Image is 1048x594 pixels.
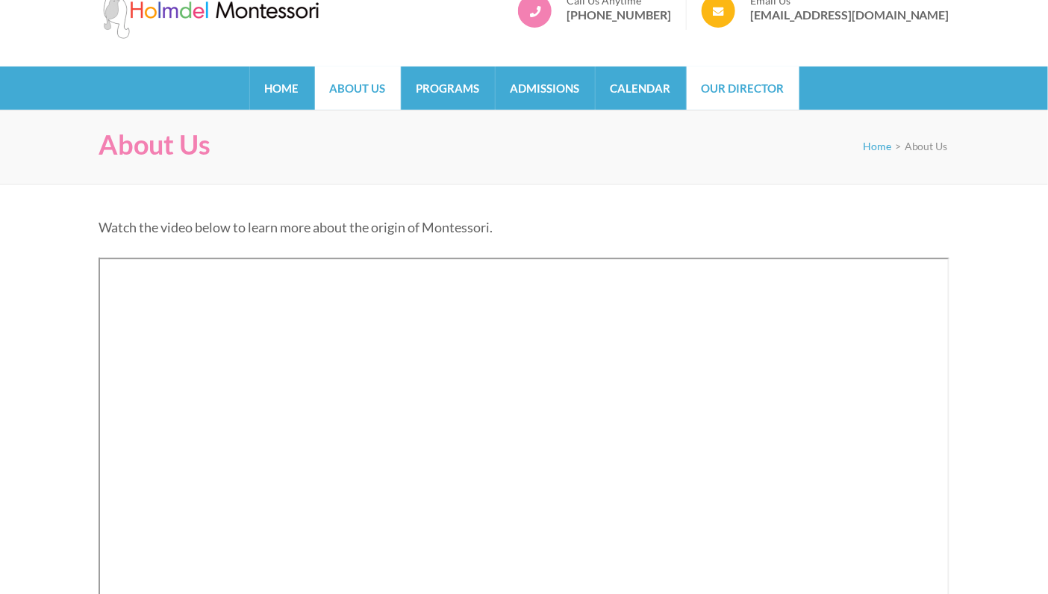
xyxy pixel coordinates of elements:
a: Home [863,140,891,152]
a: Programs [402,66,495,110]
a: About Us [315,66,401,110]
a: [EMAIL_ADDRESS][DOMAIN_NAME] [750,7,949,22]
h1: About Us [99,129,210,161]
a: Admissions [496,66,595,110]
span: > [895,140,901,152]
a: Calendar [596,66,686,110]
a: Home [250,66,314,110]
a: [PHONE_NUMBER] [567,7,671,22]
a: Our Director [687,66,799,110]
p: Watch the video below to learn more about the origin of Montessori. [99,217,949,238]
